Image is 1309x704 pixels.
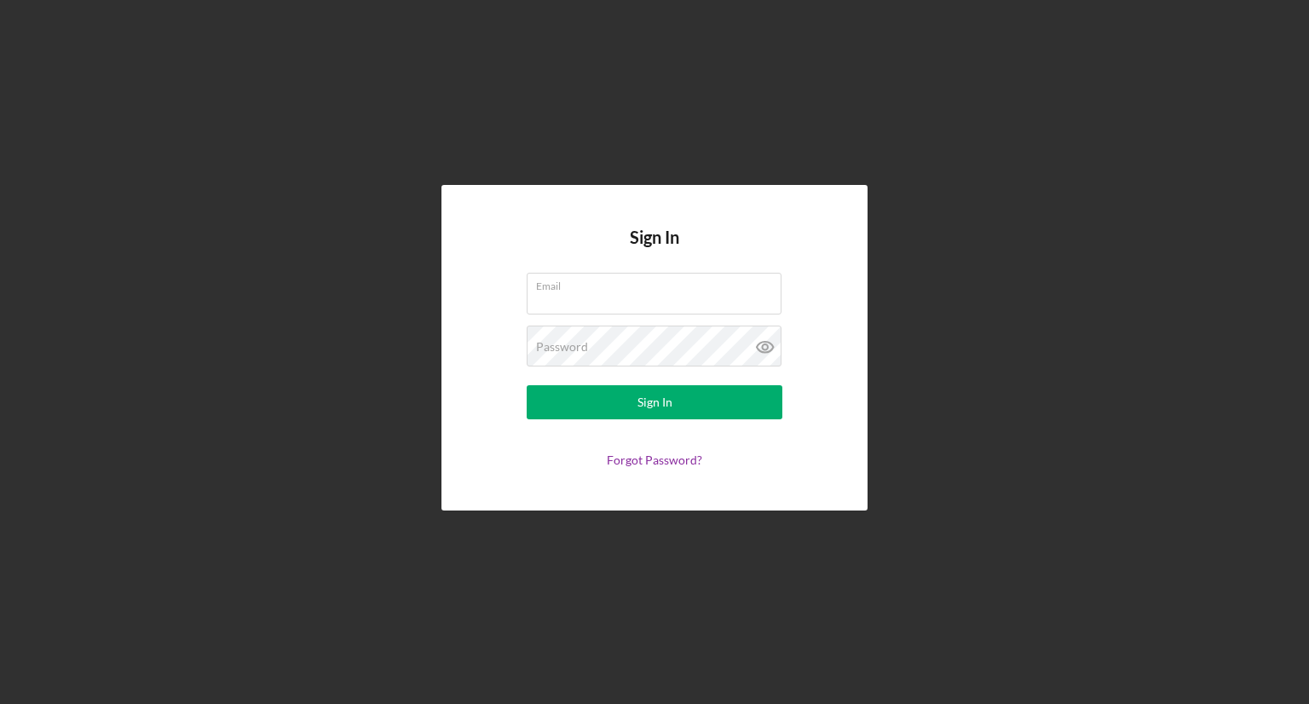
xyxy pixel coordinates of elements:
[536,274,781,292] label: Email
[637,385,672,419] div: Sign In
[630,228,679,273] h4: Sign In
[607,453,702,467] a: Forgot Password?
[527,385,782,419] button: Sign In
[536,340,588,354] label: Password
